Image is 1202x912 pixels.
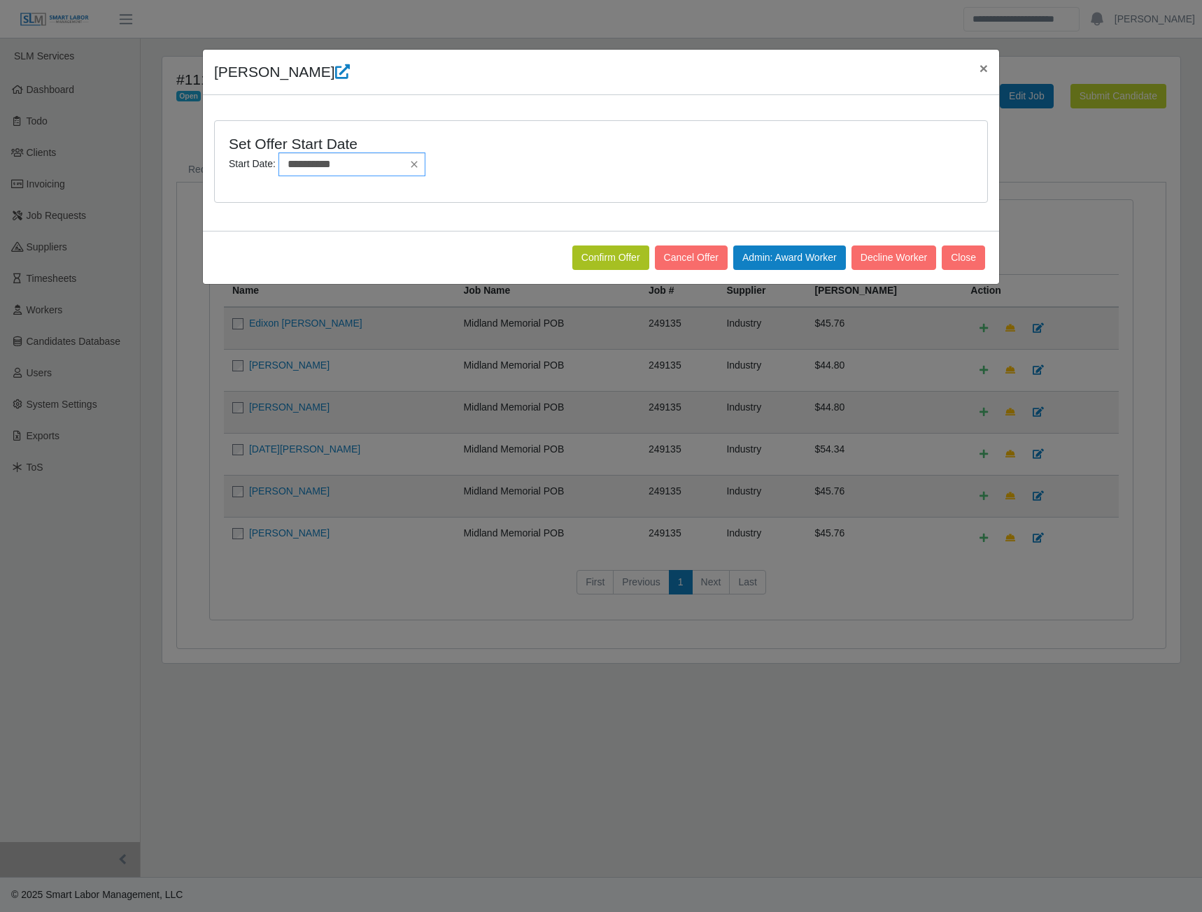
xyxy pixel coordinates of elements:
[572,245,649,270] button: Confirm Offer
[851,245,936,270] button: Decline Worker
[980,60,988,76] span: ×
[229,135,782,152] h4: Set Offer Start Date
[214,61,350,83] h4: [PERSON_NAME]
[655,245,728,270] button: Cancel Offer
[733,245,846,270] button: Admin: Award Worker
[942,245,985,270] button: Close
[968,50,999,87] button: Close
[229,157,276,171] label: Start Date:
